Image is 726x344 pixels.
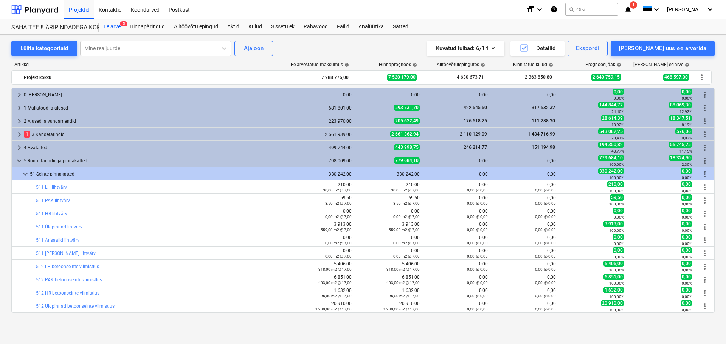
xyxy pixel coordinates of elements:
[630,1,637,9] span: 1
[494,261,556,272] div: 0,00
[394,118,420,124] span: 205 622,49
[700,196,709,205] span: Rohkem tegevusi
[20,43,68,53] div: Lülita kategooriaid
[682,96,692,100] small: 0,00%
[510,41,565,56] button: Detailid
[354,19,388,34] div: Analüütika
[598,102,624,108] span: 144 844,77
[535,294,556,298] small: 0,00 @ 0,00
[467,214,488,219] small: 0,00 @ 0,00
[291,62,349,67] div: Eelarvestatud maksumus
[467,228,488,232] small: 0,00 @ 0,00
[688,308,726,344] iframe: Chat Widget
[607,181,624,187] span: 210,00
[611,110,624,114] small: 24,40%
[290,248,352,259] div: 0,00
[290,222,352,232] div: 3 913,00
[290,145,352,150] div: 499 744,00
[393,214,420,219] small: 0,00 m2 @ 7,00
[15,130,24,139] span: keyboard_arrow_right
[700,156,709,165] span: Rohkem tegevusi
[358,275,420,285] div: 6 851,00
[700,183,709,192] span: Rohkem tegevusi
[524,74,553,80] span: 2 363 850,80
[36,198,70,203] a: 511 PAK lihtvärv
[609,228,624,233] small: 100,00%
[426,182,488,193] div: 0,00
[700,249,709,258] span: Rohkem tegevusi
[389,294,420,298] small: 96,00 m2 @ 17,00
[681,287,692,293] span: 0,00
[535,307,556,311] small: 0,00 @ 0,00
[99,19,125,34] div: Eelarve
[387,74,417,81] span: 7 520 179,00
[426,288,488,298] div: 0,00
[565,3,618,16] button: Otsi
[547,63,553,67] span: help
[426,158,488,164] div: 0,00
[675,128,692,134] span: 576,06
[613,89,624,95] span: 0,00
[614,242,624,246] small: 0,00%
[386,281,420,285] small: 403,00 m2 @ 17,00
[358,288,420,298] div: 1 632,00
[494,301,556,312] div: 0,00
[598,155,624,161] span: 779 684,10
[681,194,692,201] span: 0,00
[494,92,556,97] div: 0,00
[609,202,624,206] small: 100,00%
[681,247,692,253] span: 0,00
[681,181,692,187] span: 0,00
[332,19,354,34] div: Failid
[244,19,267,34] a: Kulud
[358,248,420,259] div: 0,00
[234,41,273,56] button: Ajajoon
[624,5,632,14] i: notifications
[681,208,692,214] span: 0,00
[568,41,607,56] button: Ekspordi
[681,168,692,174] span: 0,00
[700,222,709,231] span: Rohkem tegevusi
[343,63,349,67] span: help
[358,92,420,97] div: 0,00
[24,102,284,114] div: 1 Mullatööd ja alused
[535,228,556,232] small: 0,00 @ 0,00
[591,74,621,81] span: 2 640 759,15
[479,63,485,67] span: help
[611,149,624,153] small: 43,77%
[603,261,624,267] span: 5 406,00
[667,6,705,12] span: [PERSON_NAME]
[393,254,420,258] small: 0,00 m2 @ 7,00
[459,131,488,137] span: 2 110 129,09
[394,105,420,111] span: 593 731,70
[318,267,352,271] small: 318,00 m2 @ 17,00
[700,288,709,298] span: Rohkem tegevusi
[290,288,352,298] div: 1 632,00
[531,145,556,150] span: 151 194,98
[520,43,555,53] div: Detailid
[169,19,223,34] a: Alltöövõtulepingud
[36,211,67,216] a: 511 HR lihtvärv
[467,188,488,192] small: 0,00 @ 0,00
[290,195,352,206] div: 59,50
[290,275,352,285] div: 6 851,00
[358,182,420,193] div: 210,00
[700,103,709,113] span: Rohkem tegevusi
[494,275,556,285] div: 0,00
[613,247,624,253] span: 0,00
[393,201,420,205] small: 8,50 m2 @ 7,00
[609,295,624,299] small: 100,00%
[681,261,692,267] span: 0,00
[682,123,692,127] small: 8,19%
[358,195,420,206] div: 59,50
[267,19,299,34] a: Sissetulek
[535,241,556,245] small: 0,00 @ 0,00
[427,41,504,56] button: Kuvatud tulbad:6/14
[527,131,556,137] span: 1 484 716,99
[467,281,488,285] small: 0,00 @ 0,00
[494,158,556,164] div: 0,00
[394,144,420,150] span: 443 998,75
[15,103,24,113] span: keyboard_arrow_right
[386,267,420,271] small: 318,00 m2 @ 17,00
[125,19,169,34] div: Hinnapäringud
